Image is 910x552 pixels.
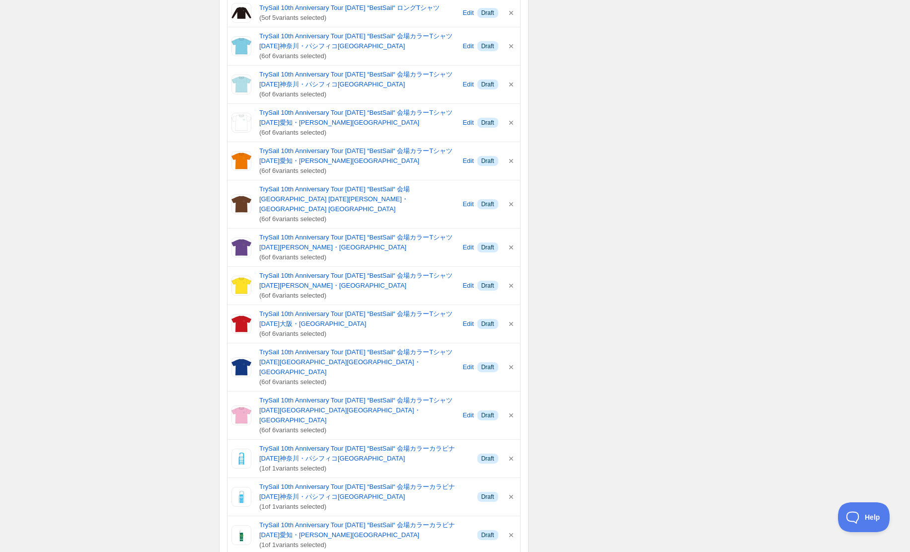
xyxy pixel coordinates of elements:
span: Draft [481,531,494,539]
span: ( 6 of 6 variants selected) [259,329,459,339]
button: Edit [461,115,475,131]
a: TrySail 10th Anniversary Tour [DATE] “BestSail“ 会場カラーTシャツ [DATE]神奈川・パシフィコ[GEOGRAPHIC_DATA] [259,31,459,51]
span: Draft [481,455,494,463]
span: Draft [481,119,494,127]
iframe: Toggle Customer Support [838,502,890,532]
a: TrySail 10th Anniversary Tour [DATE] “BestSail“ 会場カラーTシャツ [DATE][PERSON_NAME]・[GEOGRAPHIC_DATA] [259,233,459,252]
button: Edit [461,316,475,332]
button: Edit [461,38,475,54]
a: TrySail 10th Anniversary Tour [DATE] “BestSail“ 会場カラーTシャツ [DATE]神奈川・パシフィコ[GEOGRAPHIC_DATA] [259,70,459,89]
span: Edit [462,410,473,420]
a: TrySail 10th Anniversary Tour [DATE] “BestSail“ 会場カラーTシャツ [DATE][PERSON_NAME]・[GEOGRAPHIC_DATA] [259,271,459,291]
span: ( 6 of 6 variants selected) [259,166,459,176]
span: Draft [481,157,494,165]
span: ( 6 of 6 variants selected) [259,425,459,435]
button: Edit [461,239,475,255]
a: TrySail 10th Anniversary Tour [DATE] “BestSail“ 会場カラーTシャツ [DATE][GEOGRAPHIC_DATA][GEOGRAPHIC_DATA... [259,347,459,377]
button: Edit [461,153,475,169]
span: Draft [481,80,494,88]
span: Draft [481,9,494,17]
span: Edit [462,242,473,252]
span: Edit [462,41,473,51]
a: TrySail 10th Anniversary Tour [DATE] “BestSail“ 会場カラーカラビナ [DATE]神奈川・パシフィコ[GEOGRAPHIC_DATA] [259,444,469,464]
span: Draft [481,243,494,251]
span: Edit [462,281,473,291]
button: Edit [461,359,475,375]
span: Edit [462,8,473,18]
span: ( 1 of 1 variants selected) [259,540,469,550]
a: TrySail 10th Anniversary Tour [DATE] “BestSail“ ロングTシャツ [259,3,459,13]
span: Draft [481,282,494,290]
button: Edit [461,5,475,21]
span: Edit [462,362,473,372]
button: Edit [461,407,475,423]
span: ( 6 of 6 variants selected) [259,89,459,99]
span: ( 6 of 6 variants selected) [259,51,459,61]
a: TrySail 10th Anniversary Tour [DATE] “BestSail“ 会場カラーカラビナ [DATE]愛知・[PERSON_NAME][GEOGRAPHIC_DATA] [259,520,469,540]
a: TrySail 10th Anniversary Tour [DATE] “BestSail“ 会場[GEOGRAPHIC_DATA] [DATE][PERSON_NAME]・[GEOGRAPH... [259,184,459,214]
span: ( 6 of 6 variants selected) [259,128,459,138]
span: Draft [481,363,494,371]
span: Edit [462,156,473,166]
span: Draft [481,200,494,208]
span: Edit [462,199,473,209]
button: Edit [461,278,475,294]
span: ( 5 of 5 variants selected) [259,13,459,23]
span: ( 1 of 1 variants selected) [259,464,469,473]
span: ( 6 of 6 variants selected) [259,291,459,301]
a: TrySail 10th Anniversary Tour [DATE] “BestSail“ 会場カラーTシャツ [DATE]大阪・[GEOGRAPHIC_DATA] [259,309,459,329]
span: ( 1 of 1 variants selected) [259,502,469,512]
a: TrySail 10th Anniversary Tour [DATE] “BestSail“ 会場カラーTシャツ [DATE][GEOGRAPHIC_DATA][GEOGRAPHIC_DATA... [259,395,459,425]
button: Edit [461,77,475,92]
span: Edit [462,319,473,329]
a: TrySail 10th Anniversary Tour [DATE] “BestSail“ 会場カラーカラビナ [DATE]神奈川・パシフィコ[GEOGRAPHIC_DATA] [259,482,469,502]
span: Draft [481,42,494,50]
a: TrySail 10th Anniversary Tour [DATE] “BestSail“ 会場カラーTシャツ [DATE]愛知・[PERSON_NAME][GEOGRAPHIC_DATA] [259,108,459,128]
span: ( 6 of 6 variants selected) [259,252,459,262]
span: Draft [481,493,494,501]
span: Draft [481,411,494,419]
button: Edit [461,196,475,212]
a: TrySail 10th Anniversary Tour [DATE] “BestSail“ 会場カラーTシャツ [DATE]愛知・[PERSON_NAME][GEOGRAPHIC_DATA] [259,146,459,166]
span: ( 6 of 6 variants selected) [259,377,459,387]
span: Edit [462,118,473,128]
span: Draft [481,320,494,328]
span: ( 6 of 6 variants selected) [259,214,459,224]
span: Edit [462,79,473,89]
